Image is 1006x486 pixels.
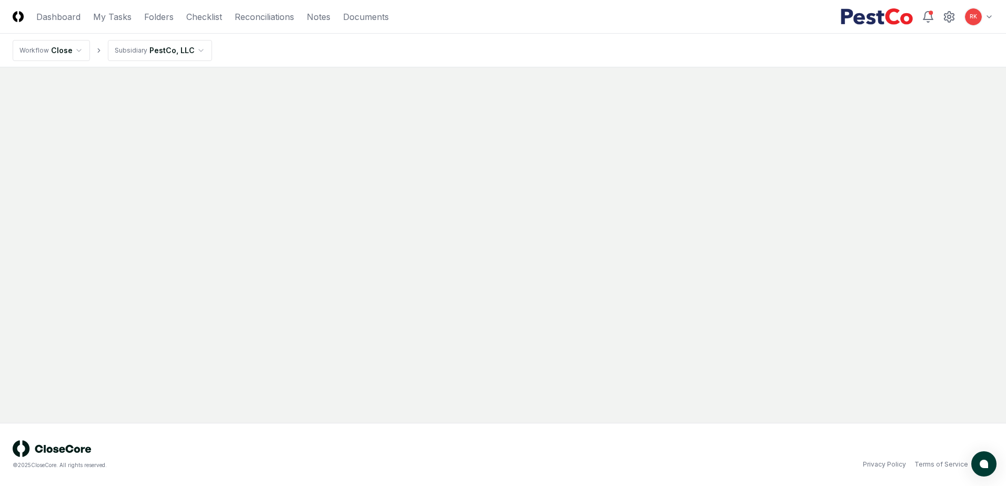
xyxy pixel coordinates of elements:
[235,11,294,23] a: Reconciliations
[93,11,132,23] a: My Tasks
[343,11,389,23] a: Documents
[144,11,174,23] a: Folders
[964,7,983,26] button: RK
[840,8,913,25] img: PestCo logo
[970,13,977,21] span: RK
[13,440,92,457] img: logo
[307,11,330,23] a: Notes
[186,11,222,23] a: Checklist
[115,46,147,55] div: Subsidiary
[863,460,906,469] a: Privacy Policy
[13,40,212,61] nav: breadcrumb
[914,460,968,469] a: Terms of Service
[13,461,503,469] div: © 2025 CloseCore. All rights reserved.
[971,451,997,477] button: atlas-launcher
[36,11,81,23] a: Dashboard
[19,46,49,55] div: Workflow
[13,11,24,22] img: Logo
